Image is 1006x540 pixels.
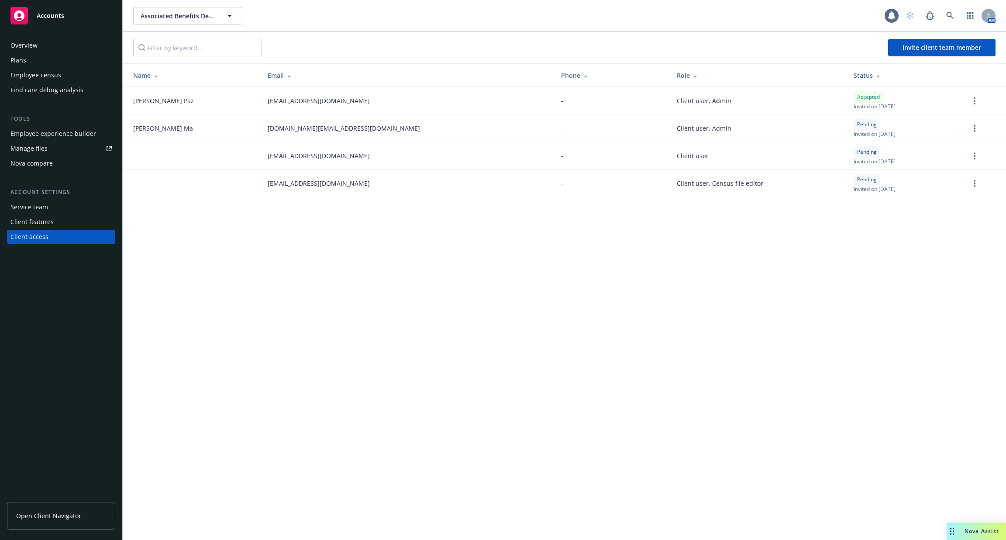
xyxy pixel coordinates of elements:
div: Service team [10,200,48,214]
span: Client user, Census file editor [677,179,763,188]
a: Manage files [7,142,115,156]
div: Drag to move [947,523,958,540]
a: Find care debug analysis [7,83,115,97]
a: more [969,96,980,106]
button: Invite client team member [888,39,996,56]
span: [DOMAIN_NAME][EMAIL_ADDRESS][DOMAIN_NAME] [268,124,420,133]
div: Name [133,71,254,80]
span: - [561,179,563,188]
span: Client user, Admin [677,124,731,133]
span: Invited on [DATE] [854,130,896,138]
div: Tools [7,114,115,123]
div: Employee experience builder [10,127,96,141]
span: Client user [677,151,709,160]
span: Accepted [857,93,880,101]
a: more [969,151,980,161]
span: - [561,151,563,160]
div: Client features [10,215,54,229]
span: Invited on [DATE] [854,158,896,165]
span: [PERSON_NAME] Paz [133,96,194,105]
div: Role [677,71,840,80]
a: Employee experience builder [7,127,115,141]
a: Report a Bug [921,7,939,24]
div: Find care debug analysis [10,83,83,97]
span: - [561,96,563,105]
div: Client access [10,230,48,244]
span: Invited on [DATE] [854,103,896,110]
span: Associated Benefits Design [141,11,216,21]
a: more [969,123,980,134]
div: Phone [561,71,663,80]
a: Overview [7,38,115,52]
input: Filter by keyword... [133,39,262,56]
a: Client features [7,215,115,229]
a: Switch app [961,7,979,24]
div: Manage files [10,142,48,156]
a: more [969,178,980,189]
button: Nova Assist [947,523,1006,540]
div: Account settings [7,188,115,197]
a: Search [941,7,959,24]
span: Invited on [DATE] [854,185,896,193]
span: Open Client Navigator [16,511,81,520]
span: Pending [857,176,877,183]
button: Associated Benefits Design [133,7,242,24]
div: Overview [10,38,38,52]
span: - [561,124,563,133]
span: Pending [857,121,877,128]
div: Email [268,71,547,80]
a: Start snowing [901,7,919,24]
a: Nova compare [7,156,115,170]
div: Plans [10,53,26,67]
span: [EMAIL_ADDRESS][DOMAIN_NAME] [268,151,370,160]
div: Status [854,71,955,80]
span: [PERSON_NAME] Ma [133,124,193,133]
a: Employee census [7,68,115,82]
span: Client user, Admin [677,96,731,105]
span: Accounts [37,12,64,19]
a: Client access [7,230,115,244]
span: Pending [857,148,877,156]
div: Employee census [10,68,61,82]
a: Accounts [7,3,115,28]
a: Plans [7,53,115,67]
span: Nova Assist [965,527,999,535]
span: [EMAIL_ADDRESS][DOMAIN_NAME] [268,179,370,188]
span: [EMAIL_ADDRESS][DOMAIN_NAME] [268,96,370,105]
a: Service team [7,200,115,214]
div: Nova compare [10,156,53,170]
span: Invite client team member [903,43,981,52]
